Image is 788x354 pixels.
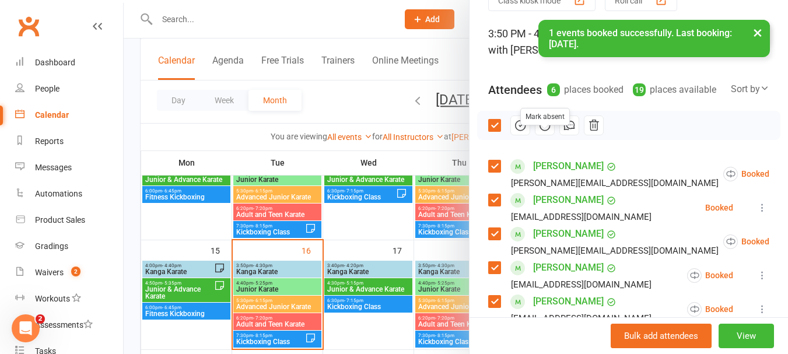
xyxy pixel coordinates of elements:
div: places booked [547,82,624,98]
div: [EMAIL_ADDRESS][DOMAIN_NAME] [511,209,652,225]
div: Booked [687,302,733,317]
a: Dashboard [15,50,123,76]
div: Messages [35,163,72,172]
div: [EMAIL_ADDRESS][DOMAIN_NAME] [511,311,652,326]
a: Product Sales [15,207,123,233]
a: [PERSON_NAME] [533,191,604,209]
div: Assessments [35,320,93,330]
iframe: Intercom live chat [12,314,40,342]
div: [PERSON_NAME][EMAIL_ADDRESS][DOMAIN_NAME] [511,243,719,258]
div: 1 events booked successfully. Last booking: [DATE]. [538,20,771,57]
a: Waivers 2 [15,260,123,286]
a: Clubworx [14,12,43,41]
a: Workouts [15,286,123,312]
div: Attendees [488,82,542,98]
div: Product Sales [35,215,85,225]
a: [PERSON_NAME] [533,258,604,277]
div: 6 [547,83,560,96]
div: People [35,84,59,93]
a: Messages [15,155,123,181]
a: Assessments [15,312,123,338]
div: Booked [687,268,733,283]
div: Booked [723,167,769,181]
div: Booked [723,234,769,249]
a: Calendar [15,102,123,128]
div: Waivers [35,268,64,277]
div: Calendar [35,110,69,120]
a: Automations [15,181,123,207]
div: Workouts [35,294,70,303]
a: [PERSON_NAME] [533,225,604,243]
button: Bulk add attendees [611,324,712,348]
div: Sort by [731,82,769,97]
div: 19 [633,83,646,96]
a: Reports [15,128,123,155]
div: [EMAIL_ADDRESS][DOMAIN_NAME] [511,277,652,292]
div: Mark absent [520,108,570,126]
div: Gradings [35,241,68,251]
span: 2 [71,267,80,276]
div: Booked [705,204,733,212]
a: [PERSON_NAME] [533,157,604,176]
a: [PERSON_NAME] [533,292,604,311]
button: View [719,324,774,348]
div: Dashboard [35,58,75,67]
a: Gradings [15,233,123,260]
div: places available [633,82,716,98]
div: [PERSON_NAME][EMAIL_ADDRESS][DOMAIN_NAME] [511,176,719,191]
a: People [15,76,123,102]
span: 2 [36,314,45,324]
div: Reports [35,136,64,146]
div: Automations [35,189,82,198]
button: × [747,20,768,45]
